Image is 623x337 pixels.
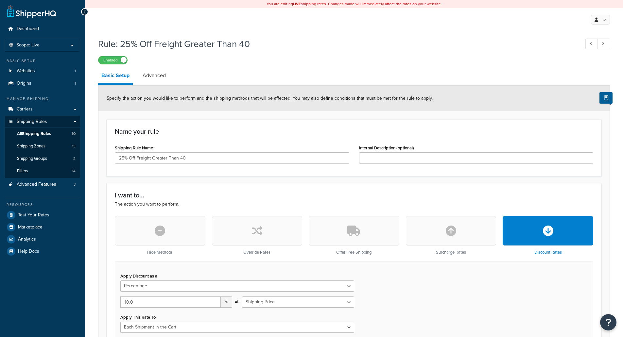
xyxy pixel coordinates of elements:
h1: Rule: 25% Off Freight Greater Than 40 [98,38,573,50]
a: Advanced [139,68,169,83]
span: Scope: Live [16,42,40,48]
span: Specify the action you would like to perform and the shipping methods that will be affected. You ... [107,95,433,102]
span: Marketplace [18,225,43,230]
a: Test Your Rates [5,209,80,221]
span: 2 [73,156,76,161]
a: AllShipping Rules10 [5,128,80,140]
li: Shipping Rules [5,116,80,178]
div: Hide Methods [115,216,205,255]
span: 1 [75,68,76,74]
li: Websites [5,65,80,77]
a: Shipping Groups2 [5,153,80,165]
span: 3 [74,182,76,187]
span: Dashboard [17,26,39,32]
a: Marketplace [5,221,80,233]
a: Dashboard [5,23,80,35]
a: Next Record [597,39,610,49]
h3: I want to... [115,192,593,199]
div: Offer Free Shipping [309,216,399,255]
span: Origins [17,81,31,86]
span: Help Docs [18,249,39,254]
li: Shipping Groups [5,153,80,165]
span: 14 [72,168,76,174]
span: Analytics [18,237,36,242]
span: Shipping Zones [17,143,45,149]
button: Open Resource Center [600,314,616,330]
span: Test Your Rates [18,212,49,218]
button: Show Help Docs [599,92,613,104]
label: Internal Description (optional) [359,145,414,150]
span: % [221,296,232,308]
a: Origins1 [5,77,80,90]
div: Basic Setup [5,58,80,64]
a: Previous Record [585,39,598,49]
div: Discount Rates [503,216,593,255]
div: Surcharge Rates [406,216,496,255]
span: Filters [17,168,28,174]
span: Shipping Groups [17,156,47,161]
a: Basic Setup [98,68,133,85]
a: Advanced Features3 [5,178,80,191]
li: Shipping Zones [5,140,80,152]
a: Websites1 [5,65,80,77]
h3: Name your rule [115,128,593,135]
a: Shipping Zones13 [5,140,80,152]
label: Enabled [98,56,127,64]
a: Filters14 [5,165,80,177]
a: Help Docs [5,245,80,257]
p: The action you want to perform. [115,201,593,208]
label: Apply Discount as a [120,274,157,278]
li: Origins [5,77,80,90]
a: Carriers [5,103,80,115]
label: Apply This Rate To [120,315,156,320]
b: LIVE [293,1,301,7]
span: All Shipping Rules [17,131,51,137]
li: Filters [5,165,80,177]
label: Shipping Rule Name [115,145,155,151]
a: Analytics [5,233,80,245]
span: Carriers [17,107,33,112]
a: Shipping Rules [5,116,80,128]
div: Manage Shipping [5,96,80,102]
span: Websites [17,68,35,74]
div: Resources [5,202,80,208]
span: Shipping Rules [17,119,47,125]
span: of: [235,297,239,306]
span: 10 [72,131,76,137]
li: Advanced Features [5,178,80,191]
span: Advanced Features [17,182,56,187]
div: Override Rates [212,216,303,255]
span: 13 [72,143,76,149]
span: 1 [75,81,76,86]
